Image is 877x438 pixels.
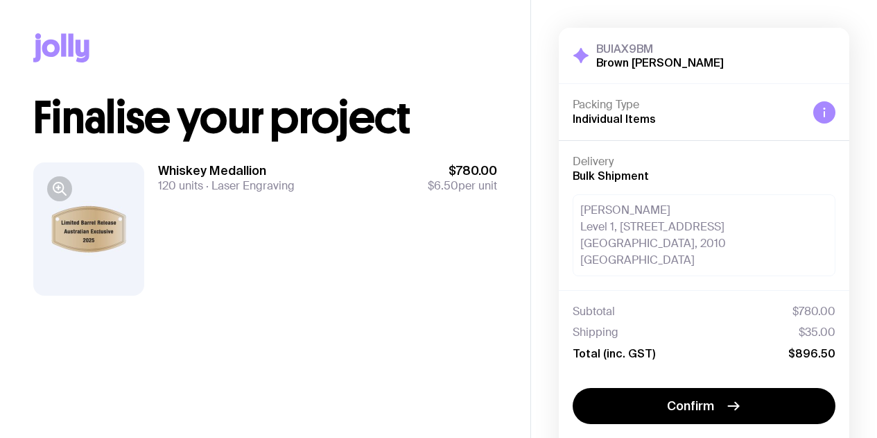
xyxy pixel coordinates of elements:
span: Individual Items [573,112,656,125]
span: Laser Engraving [203,178,295,193]
span: Bulk Shipment [573,169,649,182]
h1: Finalise your project [33,96,497,140]
h4: Packing Type [573,98,802,112]
span: per unit [428,179,497,193]
h4: Delivery [573,155,835,169]
h3: BUIAX9BM [596,42,724,56]
div: [PERSON_NAME] Level 1, [STREET_ADDRESS] [GEOGRAPHIC_DATA], 2010 [GEOGRAPHIC_DATA] [573,194,835,276]
h3: Whiskey Medallion [158,162,295,179]
span: $780.00 [792,305,835,319]
span: Subtotal [573,305,615,319]
button: Confirm [573,388,835,424]
span: $780.00 [428,162,497,179]
span: Total (inc. GST) [573,346,655,360]
span: 120 units [158,178,203,193]
h2: Brown [PERSON_NAME] [596,56,724,69]
span: $896.50 [788,346,835,360]
span: $6.50 [428,178,458,193]
span: Shipping [573,326,618,339]
span: $35.00 [799,326,835,339]
span: Confirm [667,398,714,414]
